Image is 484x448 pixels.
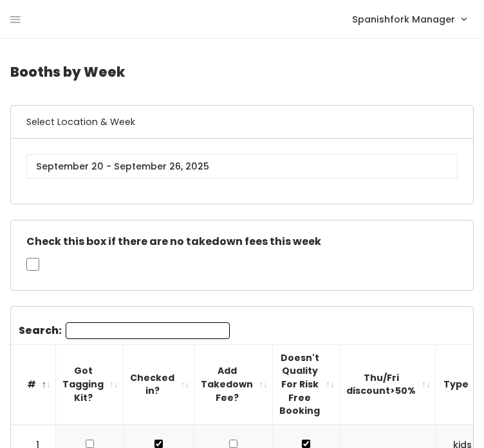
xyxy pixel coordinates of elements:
[194,344,273,424] th: Add Takedown Fee?: activate to sort column ascending
[26,154,458,179] input: September 20 - September 26, 2025
[273,344,340,424] th: Doesn't Quality For Risk Free Booking : activate to sort column ascending
[340,344,436,424] th: Thu/Fri discount&gt;50%: activate to sort column ascending
[26,236,458,248] h5: Check this box if there are no takedown fees this week
[339,5,479,33] a: Spanishfork Manager
[19,322,230,339] label: Search:
[56,344,124,424] th: Got Tagging Kit?: activate to sort column ascending
[11,106,473,139] h6: Select Location & Week
[10,54,474,90] h4: Booths by Week
[11,344,56,424] th: #: activate to sort column descending
[66,322,230,339] input: Search:
[124,344,194,424] th: Checked in?: activate to sort column ascending
[352,12,455,26] span: Spanishfork Manager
